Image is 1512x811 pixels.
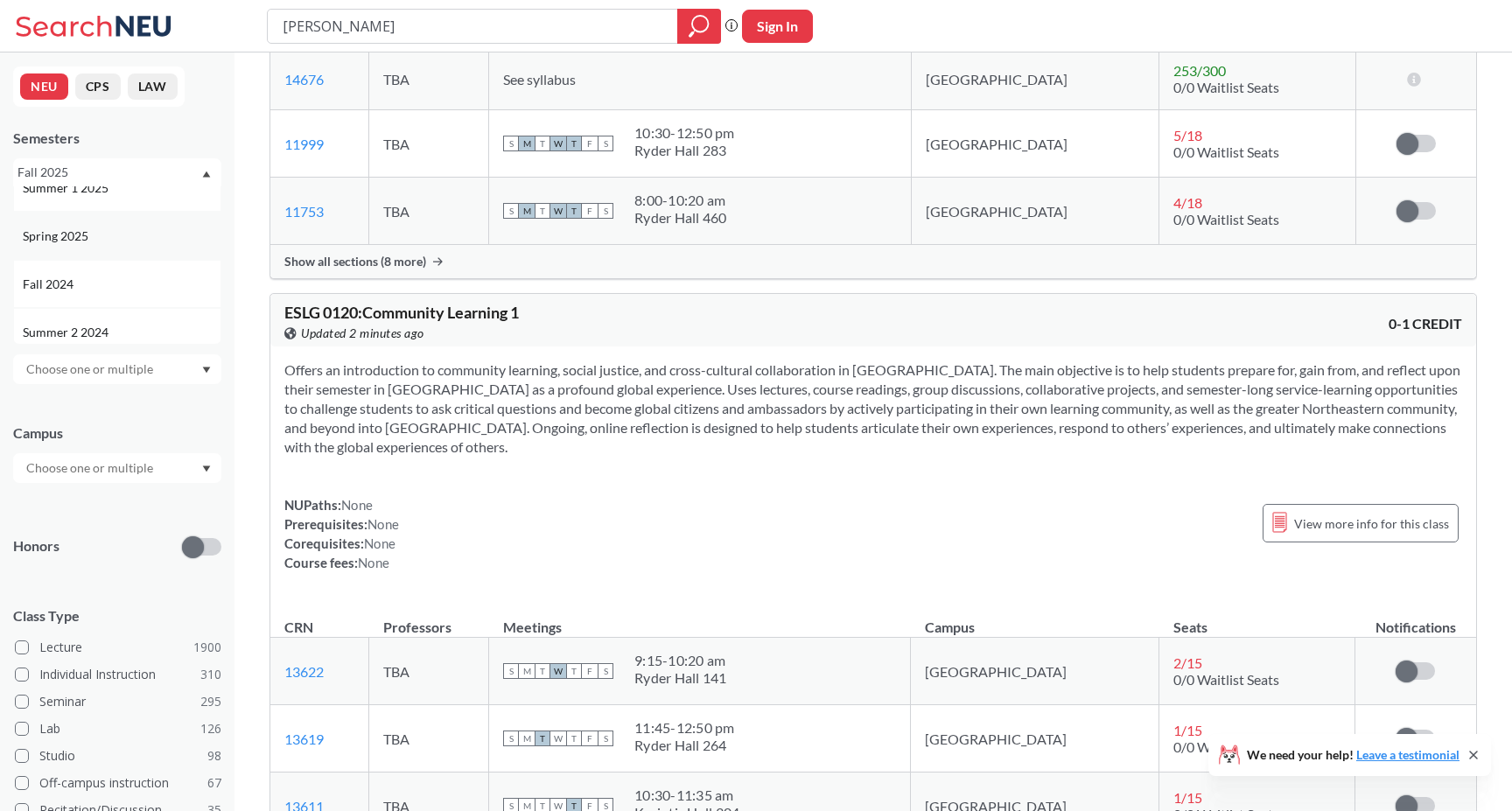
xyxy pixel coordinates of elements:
[550,663,566,679] span: W
[364,535,395,551] span: None
[1294,513,1449,535] span: View more info for this class
[1173,722,1202,738] span: 1 / 15
[17,458,164,479] input: Choose one or multiple
[15,717,221,740] label: Lab
[75,73,121,100] button: CPS
[1173,654,1202,671] span: 2 / 15
[17,359,164,380] input: Choose one or multiple
[15,745,221,767] label: Studio
[519,203,535,219] span: M
[341,497,373,513] span: None
[566,663,582,679] span: T
[193,638,221,657] span: 1900
[202,465,211,472] svg: Dropdown arrow
[911,705,1159,773] td: [GEOGRAPHIC_DATA]
[1356,747,1459,762] a: Leave a testimonial
[200,719,221,738] span: 126
[689,14,710,38] svg: magnifying glass
[503,71,576,87] span: See syllabus
[128,73,178,100] button: LAW
[503,731,519,746] span: S
[15,690,221,713] label: Seminar
[207,773,221,793] span: 67
[284,203,324,220] a: 11753
[489,600,911,638] th: Meetings
[284,663,324,680] a: 13622
[20,73,68,100] button: NEU
[23,227,92,246] span: Spring 2025
[634,209,727,227] div: Ryder Hall 460
[13,423,221,443] div: Campus
[284,731,324,747] a: 13619
[202,367,211,374] svg: Dropdown arrow
[15,663,221,686] label: Individual Instruction
[13,453,221,483] div: Dropdown arrow
[535,663,550,679] span: T
[1173,127,1202,143] span: 5 / 18
[550,136,566,151] span: W
[550,203,566,219] span: W
[519,136,535,151] span: M
[270,245,1476,278] div: Show all sections (8 more)
[911,600,1159,638] th: Campus
[566,203,582,219] span: T
[598,136,613,151] span: S
[1173,62,1226,79] span: 253 / 300
[369,638,489,705] td: TBA
[582,663,598,679] span: F
[281,11,665,41] input: Class, professor, course number, "phrase"
[911,178,1159,245] td: [GEOGRAPHIC_DATA]
[535,731,550,746] span: T
[911,638,1159,705] td: [GEOGRAPHIC_DATA]
[301,324,424,343] span: Updated 2 minutes ago
[207,746,221,766] span: 98
[23,275,77,294] span: Fall 2024
[598,203,613,219] span: S
[634,737,735,754] div: Ryder Hall 264
[598,731,613,746] span: S
[367,516,399,532] span: None
[369,178,489,245] td: TBA
[1355,600,1476,638] th: Notifications
[582,136,598,151] span: F
[369,705,489,773] td: TBA
[13,536,59,556] p: Honors
[634,669,727,687] div: Ryder Hall 141
[634,192,727,209] div: 8:00 - 10:20 am
[503,136,519,151] span: S
[911,48,1159,110] td: [GEOGRAPHIC_DATA]
[598,663,613,679] span: S
[1247,749,1459,761] span: We need your help!
[742,10,813,43] button: Sign In
[535,203,550,219] span: T
[582,731,598,746] span: F
[13,354,221,384] div: Dropdown arrow
[1173,79,1279,95] span: 0/0 Waitlist Seats
[17,163,200,182] div: Fall 2025
[1173,738,1279,755] span: 0/0 Waitlist Seats
[13,158,221,186] div: Fall 2025Dropdown arrowFall 2025Summer 2 2025Summer Full 2025Summer 1 2025Spring 2025Fall 2024Sum...
[200,692,221,711] span: 295
[535,136,550,151] span: T
[1173,789,1202,806] span: 1 / 15
[15,636,221,659] label: Lecture
[1173,194,1202,211] span: 4 / 18
[284,495,399,572] div: NUPaths: Prerequisites: Corequisites: Course fees:
[677,9,721,44] div: magnifying glass
[634,652,727,669] div: 9:15 - 10:20 am
[911,110,1159,178] td: [GEOGRAPHIC_DATA]
[23,323,112,342] span: Summer 2 2024
[358,555,389,570] span: None
[284,136,324,152] a: 11999
[634,142,735,159] div: Ryder Hall 283
[634,719,735,737] div: 11:45 - 12:50 pm
[284,303,519,322] span: ESLG 0120 : Community Learning 1
[503,203,519,219] span: S
[202,171,211,178] svg: Dropdown arrow
[369,110,489,178] td: TBA
[369,48,489,110] td: TBA
[284,360,1462,457] section: Offers an introduction to community learning, social justice, and cross-cultural collaboration in...
[369,600,489,638] th: Professors
[503,663,519,679] span: S
[519,663,535,679] span: M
